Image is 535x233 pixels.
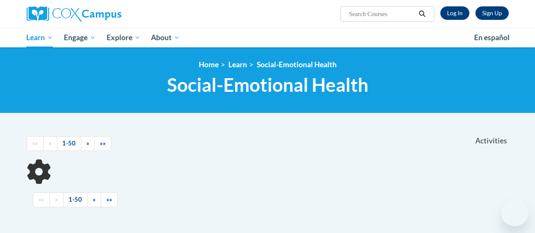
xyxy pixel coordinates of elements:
a: 1-50 [63,192,88,207]
a: Learn [21,28,59,47]
a: 1-50 [57,136,81,151]
a: Social-Emotional Health [257,60,337,69]
a: Begining [33,192,50,207]
span: Explore [107,33,140,43]
a: Cox Campus [27,6,179,22]
span: » [93,196,96,203]
span: En español [474,33,510,42]
input: Search Courses [348,9,416,19]
span: »» [106,196,112,203]
a: Next [81,136,95,151]
span: «« [38,196,44,203]
span: Engage [64,33,96,43]
a: Engage [58,28,101,47]
a: About [145,28,185,47]
a: Log In [440,6,469,20]
a: Learn [228,60,247,69]
span: « [55,196,58,203]
span: « [49,140,52,147]
span: »» [100,140,106,147]
span: » [86,140,89,147]
a: End [101,192,118,207]
a: Explore [101,28,146,47]
a: Previous [49,192,63,207]
a: Next [87,192,101,207]
iframe: Button to launch messaging window [501,199,528,226]
a: Home [199,60,219,69]
button: Search [416,9,428,19]
span: Activities [475,136,507,145]
span: «« [32,140,38,147]
a: End [94,136,111,151]
span: Social-Emotional Health [167,74,368,96]
img: Cox Campus [27,6,121,22]
a: Register [475,6,509,20]
span: Learn [26,33,53,43]
a: En español [469,29,515,47]
div: Main menu [20,28,515,47]
a: Begining [27,136,44,151]
a: Previous [43,136,57,151]
span: About [151,33,180,43]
